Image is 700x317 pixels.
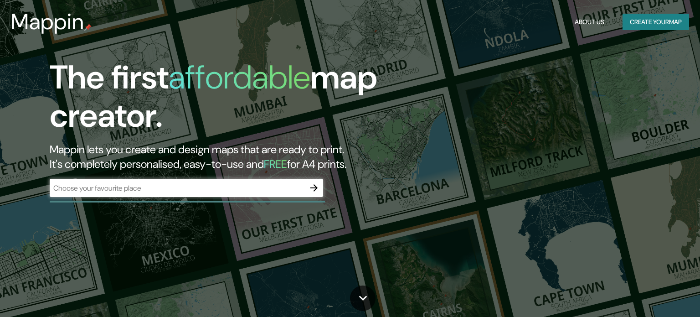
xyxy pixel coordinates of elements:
button: Create yourmap [623,14,689,31]
h5: FREE [264,157,287,171]
h1: affordable [169,56,310,99]
iframe: Help widget launcher [619,281,690,307]
h1: The first map creator. [50,58,400,142]
img: mappin-pin [84,24,92,31]
h2: Mappin lets you create and design maps that are ready to print. It's completely personalised, eas... [50,142,400,171]
input: Choose your favourite place [50,183,305,193]
h3: Mappin [11,9,84,35]
button: About Us [571,14,608,31]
